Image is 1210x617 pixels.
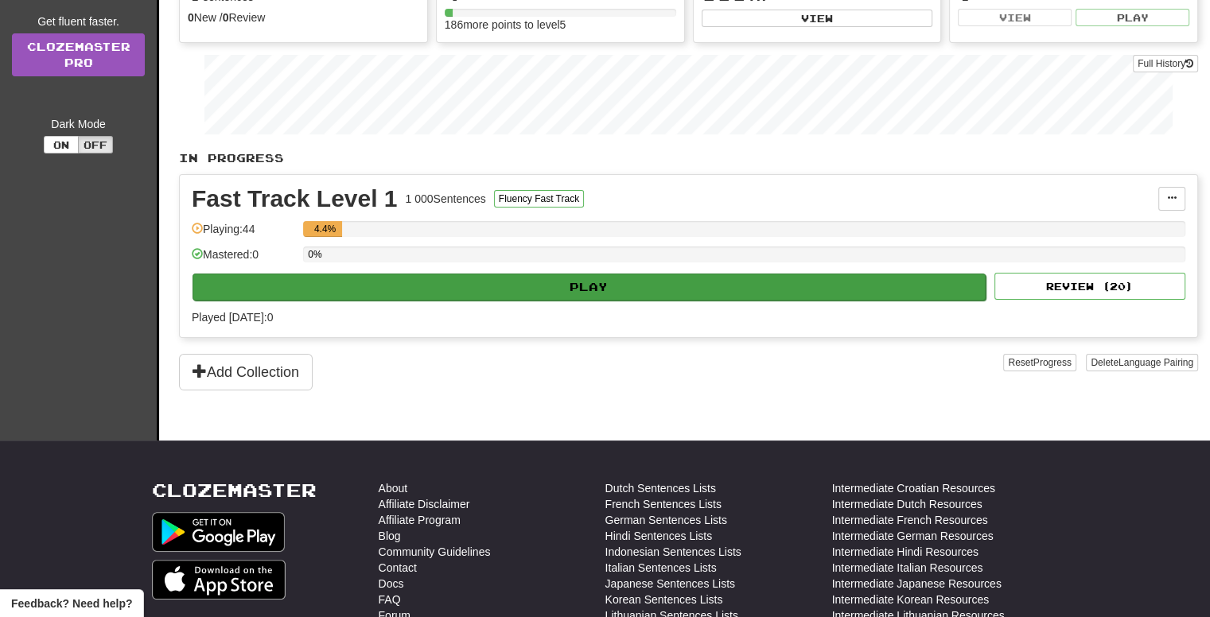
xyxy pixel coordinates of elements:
[1076,9,1189,26] button: Play
[832,528,994,544] a: Intermediate German Resources
[1086,354,1198,371] button: DeleteLanguage Pairing
[1033,357,1072,368] span: Progress
[1119,357,1193,368] span: Language Pairing
[494,190,584,208] button: Fluency Fast Track
[179,150,1198,166] p: In Progress
[379,592,401,607] a: FAQ
[12,33,145,76] a: ClozemasterPro
[192,311,273,324] span: Played [DATE]: 0
[188,10,419,25] div: New / Review
[78,136,113,153] button: Off
[406,191,486,207] div: 1 000 Sentences
[192,187,398,211] div: Fast Track Level 1
[11,596,132,611] span: Open feedback widget
[832,560,983,576] a: Intermediate Italian Resources
[379,560,417,576] a: Contact
[379,576,404,592] a: Docs
[12,116,145,132] div: Dark Mode
[308,221,342,237] div: 4.4%
[832,480,995,496] a: Intermediate Croatian Resources
[188,11,194,24] strong: 0
[605,496,722,512] a: French Sentences Lists
[192,246,295,273] div: Mastered: 0
[958,9,1072,26] button: View
[12,14,145,29] div: Get fluent faster.
[379,528,401,544] a: Blog
[192,221,295,247] div: Playing: 44
[44,136,79,153] button: On
[152,480,317,500] a: Clozemaster
[832,544,979,560] a: Intermediate Hindi Resources
[223,11,229,24] strong: 0
[832,496,982,512] a: Intermediate Dutch Resources
[605,528,713,544] a: Hindi Sentences Lists
[832,592,990,607] a: Intermediate Korean Resources
[702,10,933,27] button: View
[832,576,1002,592] a: Intermediate Japanese Resources
[379,512,461,528] a: Affiliate Program
[1133,55,1198,72] button: Full History
[152,560,286,600] img: Get it on App Store
[179,354,313,390] button: Add Collection
[605,480,716,496] a: Dutch Sentences Lists
[605,512,727,528] a: German Sentences Lists
[193,274,986,301] button: Play
[605,576,735,592] a: Japanese Sentences Lists
[379,480,408,496] a: About
[994,273,1185,300] button: Review (20)
[605,592,723,607] a: Korean Sentences Lists
[832,512,988,528] a: Intermediate French Resources
[379,496,470,512] a: Affiliate Disclaimer
[152,512,286,552] img: Get it on Google Play
[1003,354,1076,371] button: ResetProgress
[379,544,491,560] a: Community Guidelines
[605,560,717,576] a: Italian Sentences Lists
[445,17,676,33] div: 186 more points to level 5
[605,544,741,560] a: Indonesian Sentences Lists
